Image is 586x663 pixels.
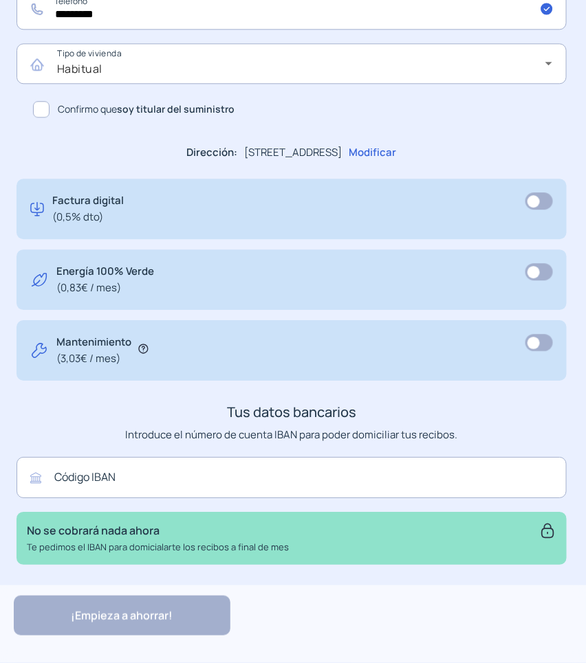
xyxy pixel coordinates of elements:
[52,209,124,225] span: (0,5% dto)
[30,334,48,367] img: tool.svg
[30,263,48,296] img: energy-green.svg
[245,144,343,161] p: [STREET_ADDRESS]
[56,350,131,367] span: (3,03€ / mes)
[58,102,235,117] span: Confirmo que
[57,47,122,59] mat-label: Tipo de vivienda
[539,522,556,539] img: secure.svg
[17,401,567,423] h3: Tus datos bancarios
[56,263,154,296] p: Energía 100% Verde
[56,280,154,296] span: (0,83€ / mes)
[57,61,102,76] span: Habitual
[349,144,397,161] p: Modificar
[56,334,131,367] p: Mantenimiento
[27,540,289,554] p: Te pedimos el IBAN para domicialarte los recibos a final de mes
[117,102,235,115] b: soy titular del suministro
[30,192,44,225] img: digital-invoice.svg
[52,192,124,225] p: Factura digital
[187,144,238,161] p: Dirección:
[17,427,567,443] p: Introduce el número de cuenta IBAN para poder domiciliar tus recibos.
[27,522,289,540] p: No se cobrará nada ahora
